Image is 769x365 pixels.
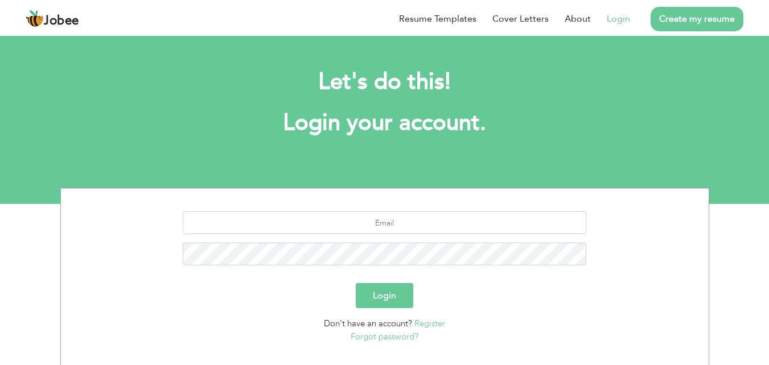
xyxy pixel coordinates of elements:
[26,10,44,28] img: jobee.io
[77,108,692,138] h1: Login your account.
[565,12,591,26] a: About
[651,7,743,31] a: Create my resume
[26,10,79,28] a: Jobee
[492,12,549,26] a: Cover Letters
[399,12,476,26] a: Resume Templates
[183,211,586,234] input: Email
[77,67,692,97] h2: Let's do this!
[414,318,445,329] a: Register
[607,12,630,26] a: Login
[351,331,418,342] a: Forgot password?
[356,283,413,308] button: Login
[44,15,79,27] span: Jobee
[324,318,412,329] span: Don't have an account?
